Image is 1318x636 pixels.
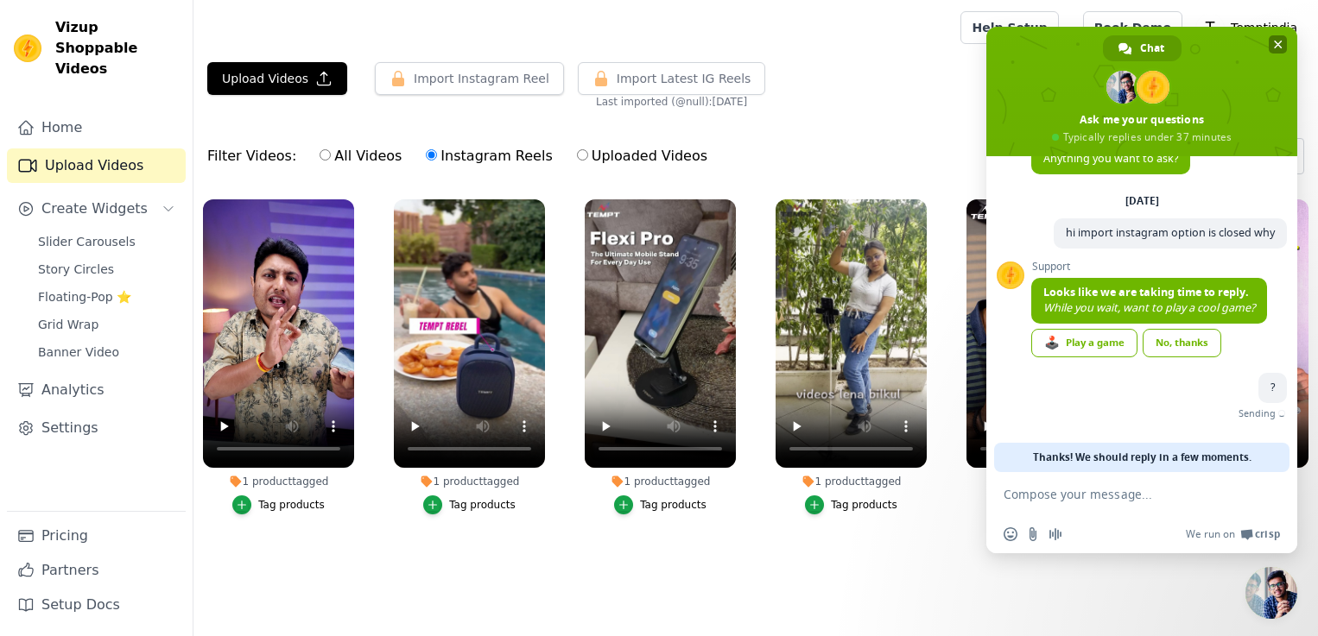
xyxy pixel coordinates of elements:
span: Close chat [1269,35,1287,54]
span: Looks like we are taking time to reply. [1043,285,1249,299]
img: Vizup [14,35,41,62]
a: Story Circles [28,257,186,281]
button: Create Widgets [7,192,186,226]
span: Send a file [1026,527,1040,541]
button: Tag products [423,495,516,514]
div: Play a game [1031,329,1137,357]
span: Chat [1140,35,1164,61]
div: No, thanks [1143,329,1221,357]
button: Import Latest IG Reels [578,62,766,95]
button: Tag products [614,495,707,514]
button: Tag products [232,495,325,514]
span: Anything you want to ask? [1043,151,1178,166]
div: [DATE] [1125,196,1159,206]
div: Tag products [449,498,516,512]
span: Create Widgets [41,198,148,219]
button: Upload Videos [207,62,347,95]
label: All Videos [319,145,402,167]
input: Uploaded Videos [577,149,588,161]
div: 1 product tagged [776,475,927,488]
span: Slider Carousels [38,233,136,250]
div: Tag products [640,498,707,512]
button: T Temptindia [1196,12,1304,43]
div: Chat [1103,35,1182,61]
a: Banner Video [28,340,186,364]
span: 🕹️ [1044,336,1060,349]
span: Sending [1239,407,1276,419]
div: 1 product tagged [203,475,354,488]
input: All Videos [320,149,331,161]
div: 1 product tagged [966,475,1118,488]
span: Insert an emoji [1004,527,1017,541]
span: Last imported (@ null ): [DATE] [596,95,747,109]
span: Floating-Pop ⭐ [38,288,131,305]
a: Home [7,110,186,145]
div: Filter Videos: [207,136,717,176]
div: Tag products [258,498,325,512]
a: Book Demo [1083,11,1182,44]
span: hi import instagram option is closed why [1066,225,1275,240]
span: Audio message [1049,527,1062,541]
a: Help Setup [960,11,1058,44]
a: Setup Docs [7,588,186,622]
a: Upload Videos [7,148,186,183]
label: Uploaded Videos [576,145,708,167]
textarea: Compose your message... [1004,487,1242,502]
a: Grid Wrap [28,312,186,337]
span: Import Latest IG Reels [617,70,751,87]
span: ? [1270,380,1275,394]
a: Settings [7,411,186,445]
span: Story Circles [38,261,114,278]
a: Pricing [7,519,186,553]
span: While you wait, want to play a cool game? [1043,300,1255,315]
span: Thanks! We should reply in a few moments. [1033,443,1251,472]
div: 1 product tagged [585,475,736,488]
span: Vizup Shoppable Videos [55,17,179,79]
div: Tag products [831,498,897,512]
span: Crisp [1255,527,1280,541]
input: Instagram Reels [426,149,437,161]
span: Support [1031,261,1267,273]
p: Temptindia [1224,12,1304,43]
div: 1 product tagged [394,475,545,488]
span: Grid Wrap [38,316,98,333]
a: Analytics [7,373,186,407]
a: We run onCrisp [1186,527,1280,541]
button: Tag products [805,495,897,514]
a: Slider Carousels [28,230,186,254]
label: Instagram Reels [425,145,553,167]
a: Partners [7,553,186,588]
a: Floating-Pop ⭐ [28,285,186,309]
button: Import Instagram Reel [375,62,564,95]
span: We run on [1186,527,1235,541]
text: T [1205,19,1215,36]
div: Close chat [1245,567,1297,619]
span: Banner Video [38,343,119,361]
